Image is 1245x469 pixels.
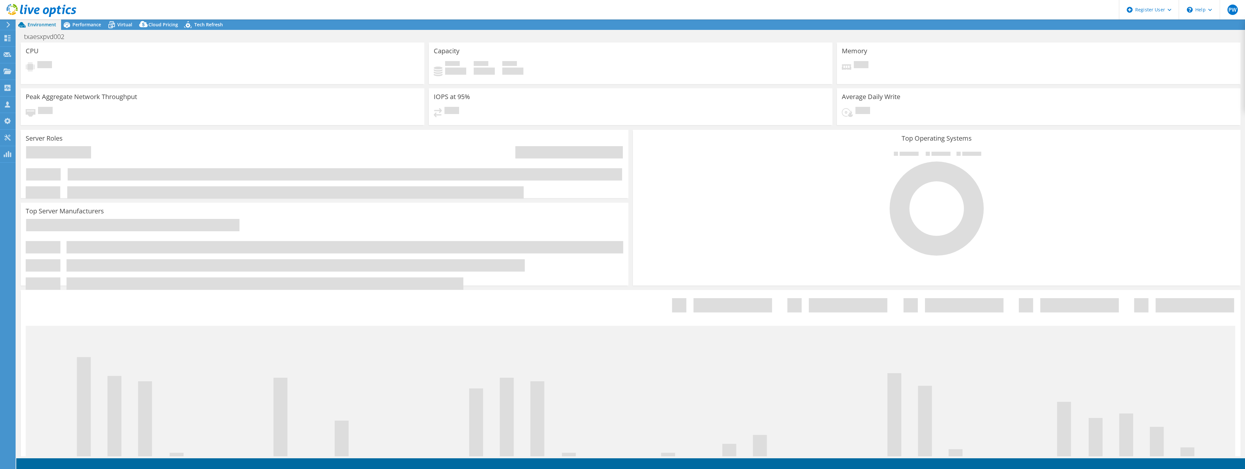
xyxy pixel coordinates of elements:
[434,47,459,55] h3: Capacity
[502,61,517,68] span: Total
[38,107,53,116] span: Pending
[28,21,56,28] span: Environment
[842,93,900,100] h3: Average Daily Write
[26,93,137,100] h3: Peak Aggregate Network Throughput
[502,68,523,75] h4: 0 GiB
[842,47,867,55] h3: Memory
[1187,7,1193,13] svg: \n
[474,68,495,75] h4: 0 GiB
[26,47,39,55] h3: CPU
[445,61,460,68] span: Used
[854,61,868,70] span: Pending
[194,21,223,28] span: Tech Refresh
[37,61,52,70] span: Pending
[21,33,74,40] h1: txaesxpvd002
[148,21,178,28] span: Cloud Pricing
[474,61,488,68] span: Free
[26,208,104,215] h3: Top Server Manufacturers
[72,21,101,28] span: Performance
[26,135,63,142] h3: Server Roles
[855,107,870,116] span: Pending
[434,93,470,100] h3: IOPS at 95%
[445,68,466,75] h4: 0 GiB
[444,107,459,116] span: Pending
[638,135,1236,142] h3: Top Operating Systems
[1227,5,1238,15] span: PW
[117,21,132,28] span: Virtual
